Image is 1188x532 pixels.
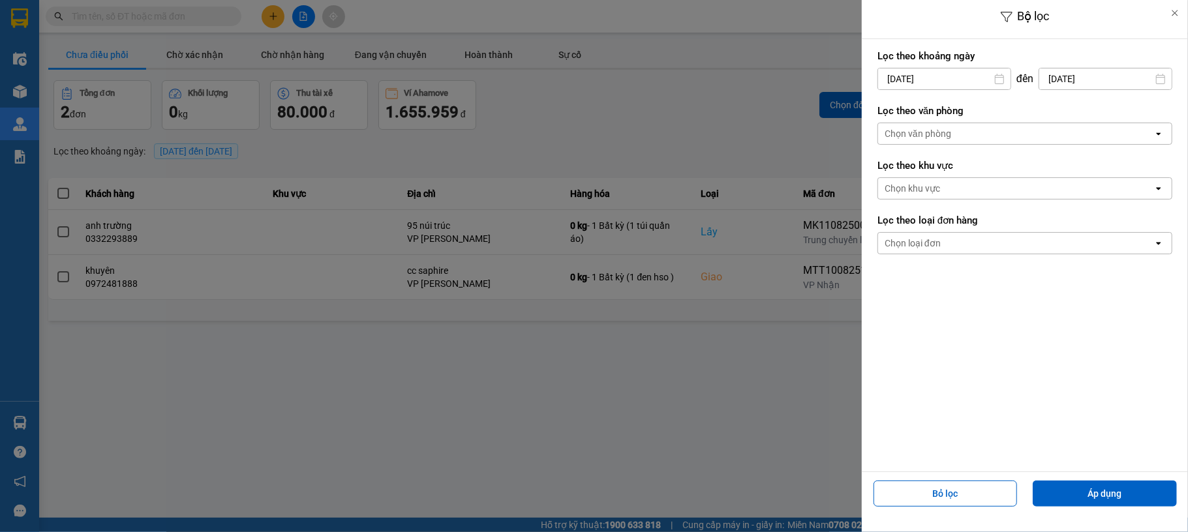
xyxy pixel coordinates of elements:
svg: open [1153,183,1164,194]
div: đến [1011,72,1039,85]
button: Áp dụng [1033,480,1177,507]
label: Lọc theo khoảng ngày [877,50,1172,63]
input: Select a date. [878,68,1011,89]
div: Chọn văn phòng [885,127,951,140]
button: Bỏ lọc [874,480,1018,507]
svg: open [1153,238,1164,248]
input: Select a date. [1039,68,1172,89]
div: Chọn loại đơn [885,237,941,250]
div: Chọn khu vực [885,182,940,195]
svg: open [1153,128,1164,139]
label: Lọc theo văn phòng [877,104,1172,117]
label: Lọc theo khu vực [877,159,1172,172]
label: Lọc theo loại đơn hàng [877,214,1172,227]
span: Bộ lọc [1018,9,1050,23]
